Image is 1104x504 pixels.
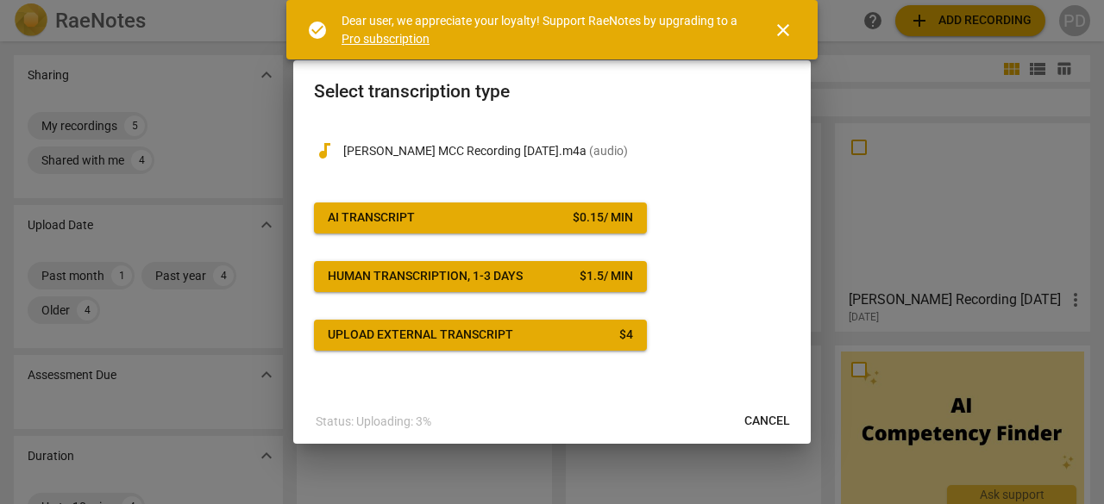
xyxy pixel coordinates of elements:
button: Cancel [731,406,804,437]
div: Upload external transcript [328,327,513,344]
button: Close [762,9,804,51]
button: Human transcription, 1-3 days$1.5/ min [314,261,647,292]
span: close [773,20,793,40]
span: audiotrack [314,140,335,161]
span: check_circle [307,20,328,40]
span: ( audio ) [589,144,628,158]
div: $ 4 [619,327,633,344]
p: Peter Denman MCC Recording 17 July.m4a(audio) [343,142,790,160]
p: Status: Uploading: 3% [316,413,431,431]
button: AI Transcript$0.15/ min [314,202,647,233]
div: $ 1.5 / min [580,268,633,285]
div: Dear user, we appreciate your loyalty! Support RaeNotes by upgrading to a [342,12,742,47]
h2: Select transcription type [314,81,790,103]
span: Cancel [744,413,790,430]
a: Pro subscription [342,32,430,46]
div: AI Transcript [328,209,415,227]
button: Upload external transcript$4 [314,320,647,351]
div: Human transcription, 1-3 days [328,268,523,285]
div: $ 0.15 / min [573,209,633,227]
